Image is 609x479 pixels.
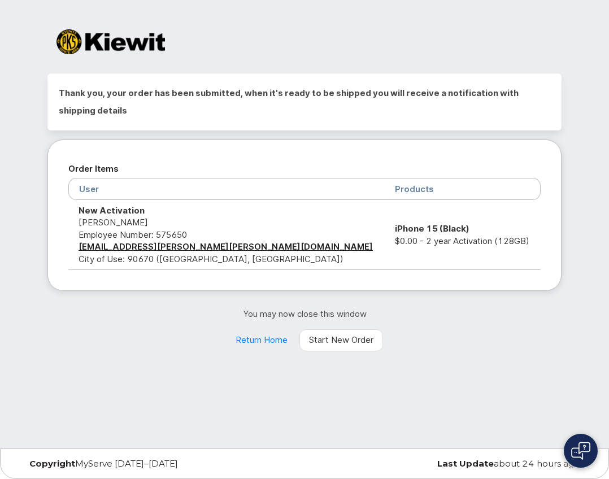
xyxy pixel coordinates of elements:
a: [EMAIL_ADDRESS][PERSON_NAME][PERSON_NAME][DOMAIN_NAME] [79,241,373,252]
span: Employee Number: 575650 [79,229,187,240]
p: You may now close this window [47,308,562,320]
strong: Copyright [29,458,75,469]
div: about 24 hours ago [304,459,588,468]
strong: iPhone 15 (Black) [395,223,469,234]
img: Kiewit Corporation [56,29,165,54]
th: User [68,178,385,200]
td: $0.00 - 2 year Activation (128GB) [385,200,541,270]
div: MyServe [DATE]–[DATE] [21,459,304,468]
h2: Order Items [68,160,541,177]
a: Start New Order [299,329,383,352]
td: [PERSON_NAME] City of Use: 90670 ([GEOGRAPHIC_DATA], [GEOGRAPHIC_DATA]) [68,200,385,270]
a: Return Home [226,329,297,352]
th: Products [385,178,541,200]
img: Open chat [571,442,590,460]
strong: New Activation [79,205,145,216]
strong: Last Update [437,458,494,469]
h2: Thank you, your order has been submitted, when it's ready to be shipped you will receive a notifi... [59,85,550,119]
